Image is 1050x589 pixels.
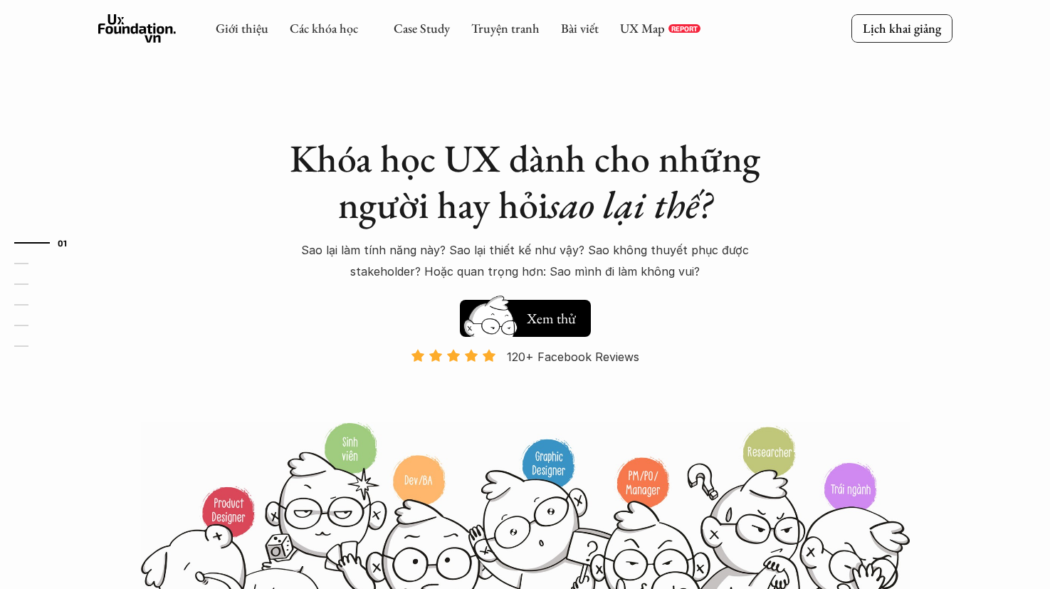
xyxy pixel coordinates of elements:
p: 120+ Facebook Reviews [507,346,639,368]
em: sao lại thế? [548,179,712,229]
a: Truyện tranh [471,20,540,36]
a: Giới thiệu [216,20,268,36]
a: Bài viết [561,20,599,36]
a: Lịch khai giảng [851,14,952,42]
h5: Xem thử [527,308,576,328]
a: Xem thử [460,293,591,337]
p: REPORT [671,24,698,33]
a: Các khóa học [290,20,358,36]
a: UX Map [620,20,665,36]
a: 01 [14,234,82,251]
a: Case Study [394,20,450,36]
a: REPORT [668,24,700,33]
p: Lịch khai giảng [863,20,941,36]
h1: Khóa học UX dành cho những người hay hỏi [276,135,775,228]
p: Sao lại làm tính năng này? Sao lại thiết kế như vậy? Sao không thuyết phục được stakeholder? Hoặc... [276,239,775,283]
strong: 01 [58,238,68,248]
a: 120+ Facebook Reviews [399,348,652,420]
